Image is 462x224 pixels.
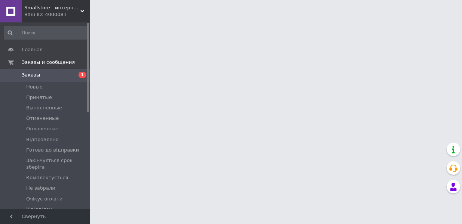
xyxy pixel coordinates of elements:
[79,72,86,78] span: 1
[26,125,58,132] span: Оплаченные
[26,84,43,90] span: Новые
[22,59,75,66] span: Заказы и сообщения
[4,26,88,40] input: Поиск
[26,206,53,213] span: У відділені
[26,105,62,111] span: Выполненные
[24,4,80,11] span: Smallstore - интернет магазин
[22,46,43,53] span: Главная
[26,147,79,153] span: Готово до відправки
[26,136,59,143] span: Відправлено
[26,157,87,171] span: Закінчується срок зберіга
[26,185,55,192] span: Не забрали
[22,72,40,78] span: Заказы
[26,94,52,101] span: Принятые
[24,11,90,18] div: Ваш ID: 4000081
[26,196,62,202] span: Очікує оплати
[26,174,68,181] span: Комплектується
[26,115,59,122] span: Отмененные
